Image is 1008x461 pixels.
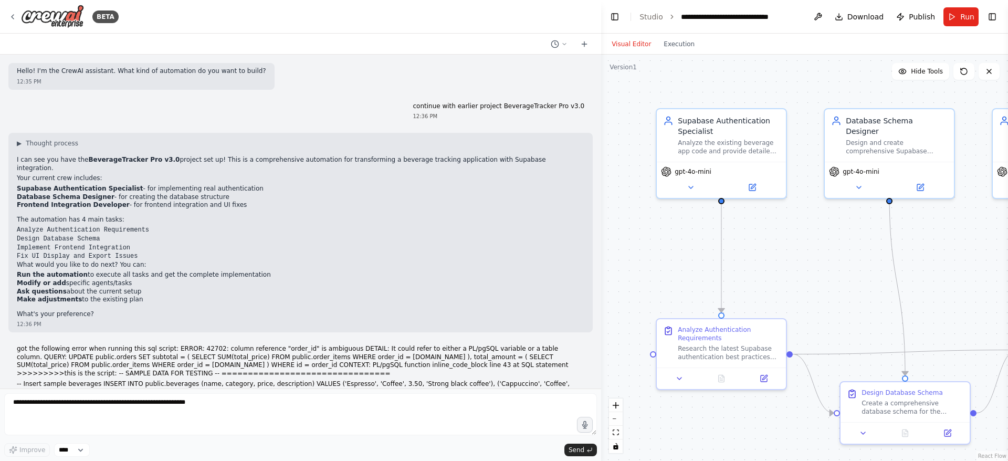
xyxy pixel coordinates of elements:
button: zoom in [609,399,623,412]
button: Publish [892,7,939,26]
span: Download [847,12,884,22]
button: Execution [657,38,701,50]
span: Run [960,12,974,22]
div: Supabase Authentication SpecialistAnalyze the existing beverage app code and provide detailed imp... [656,108,787,199]
button: Open in side panel [746,372,782,385]
code: Fix UI Display and Export Issues [17,253,138,260]
button: Open in side panel [890,181,950,194]
button: ▶Thought process [17,139,78,148]
span: gpt-4o-mini [843,167,879,176]
li: to execute all tasks and get the complete implementation [17,271,584,279]
p: Your current crew includes: [17,174,584,183]
div: Version 1 [610,63,637,71]
div: Database Schema Designer [846,116,948,137]
div: Design and create comprehensive Supabase database schema for the beverage tracking application, i... [846,139,948,155]
a: React Flow attribution [978,453,1006,459]
div: Supabase Authentication Specialist [678,116,780,137]
button: Send [564,444,597,456]
button: Hide Tools [892,63,949,80]
strong: BeverageTracker Pro v3.0 [88,156,180,163]
p: Hello! I'm the CrewAI assistant. What kind of automation do you want to build? [17,67,266,76]
strong: Modify or add [17,279,66,287]
button: fit view [609,426,623,439]
p: I can see you have the project set up! This is a comprehensive automation for transforming a beve... [17,156,584,172]
button: Switch to previous chat [547,38,572,50]
button: Hide left sidebar [607,9,622,24]
button: Visual Editor [605,38,657,50]
p: -- Insert sample beverages INSERT INTO public.beverages (name, category, price, description) VALU... [17,380,584,429]
div: 12:36 PM [17,320,584,328]
div: Research the latest Supabase authentication best practices and analyze the current beverage app c... [678,344,780,361]
div: React Flow controls [609,399,623,453]
strong: Ask questions [17,288,67,295]
span: Publish [909,12,935,22]
div: Analyze Authentication Requirements [678,326,780,342]
code: Design Database Schema [17,235,100,243]
p: continue with earlier project BeverageTracker Pro v3.0 [413,102,584,111]
li: about the current setup [17,288,584,296]
p: got the following error when running this sql script: ERROR: 42702: column reference "order_id" i... [17,345,584,378]
div: Design Database SchemaCreate a comprehensive database schema for the beverage tracking applicatio... [839,381,971,445]
button: Show right sidebar [985,9,1000,24]
div: 12:36 PM [413,112,584,120]
p: The automation has 4 main tasks: [17,216,584,224]
button: Run [943,7,979,26]
div: Create a comprehensive database schema for the beverage tracking application based on the current... [862,399,963,416]
nav: breadcrumb [639,12,769,22]
button: Download [831,7,888,26]
div: BETA [92,11,119,23]
p: What would you like to do next? You can: [17,261,584,269]
a: Studio [639,13,663,21]
span: ▶ [17,139,22,148]
g: Edge from cbfb89a7-fffc-40a5-b662-1aa7c1dae29a to b818a832-4ac4-490f-b669-1f3bcf8d3789 [884,194,910,375]
button: No output available [883,427,928,439]
button: Click to speak your automation idea [577,417,593,433]
div: 12:35 PM [17,78,266,86]
button: No output available [699,372,744,385]
div: Database Schema DesignerDesign and create comprehensive Supabase database schema for the beverage... [824,108,955,199]
button: Open in side panel [930,427,966,439]
div: Design Database Schema [862,389,943,397]
span: Send [569,446,584,454]
div: Analyze the existing beverage app code and provide detailed implementation guidance for integrati... [678,139,780,155]
span: Thought process [26,139,78,148]
strong: Database Schema Designer [17,193,114,201]
li: - for frontend integration and UI fixes [17,201,584,209]
button: Start a new chat [576,38,593,50]
button: Open in side panel [722,181,782,194]
button: toggle interactivity [609,439,623,453]
g: Edge from f55dffbe-c0e1-446f-9d26-ccaeb843ea5d to b818a832-4ac4-490f-b669-1f3bcf8d3789 [793,349,834,418]
li: specific agents/tasks [17,279,584,288]
li: to the existing plan [17,296,584,304]
li: - for creating the database structure [17,193,584,202]
p: What's your preference? [17,310,584,319]
strong: Frontend Integration Developer [17,201,130,208]
g: Edge from fee11bdf-898b-40de-bab1-e6683a76615b to f55dffbe-c0e1-446f-9d26-ccaeb843ea5d [716,204,727,312]
span: Improve [19,446,45,454]
span: Hide Tools [911,67,943,76]
code: Analyze Authentication Requirements [17,226,149,234]
button: zoom out [609,412,623,426]
button: Improve [4,443,50,457]
strong: Run the automation [17,271,88,278]
span: gpt-4o-mini [675,167,711,176]
code: Implement Frontend Integration [17,244,130,252]
strong: Make adjustments [17,296,82,303]
img: Logo [21,5,84,28]
strong: Supabase Authentication Specialist [17,185,143,192]
div: Analyze Authentication RequirementsResearch the latest Supabase authentication best practices and... [656,318,787,390]
li: - for implementing real authentication [17,185,584,193]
